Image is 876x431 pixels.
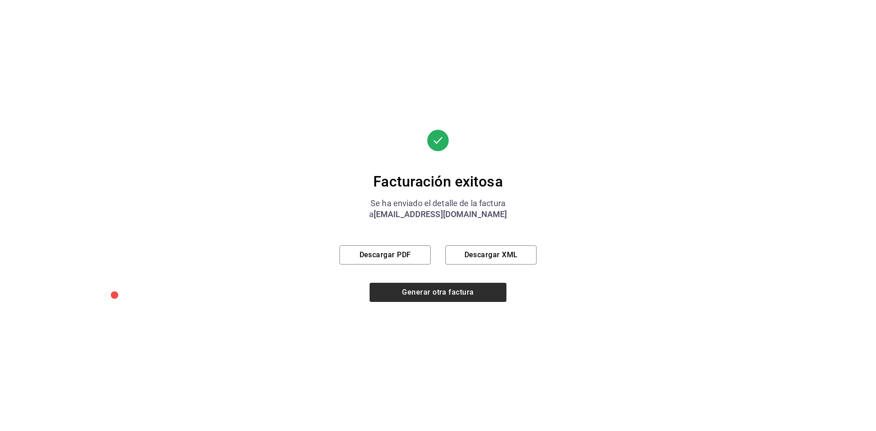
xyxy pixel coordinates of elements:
div: Facturación exitosa [339,172,537,191]
button: Generar otra factura [370,283,506,302]
span: [EMAIL_ADDRESS][DOMAIN_NAME] [374,209,507,219]
button: Descargar XML [445,245,537,265]
button: Descargar PDF [339,245,431,265]
div: a [339,209,537,220]
div: Se ha enviado el detalle de la factura [339,198,537,209]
